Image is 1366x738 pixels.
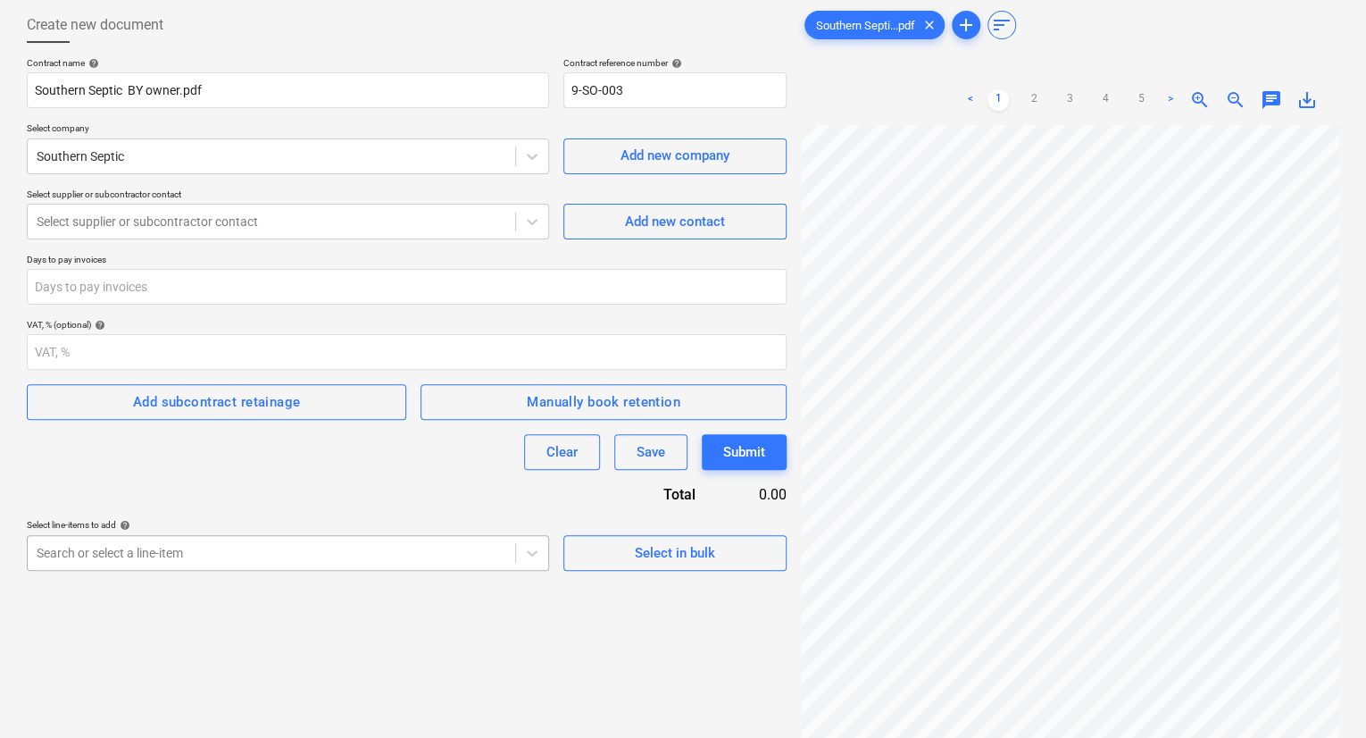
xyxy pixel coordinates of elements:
div: Southern Septi...pdf [804,11,945,39]
span: help [668,58,682,69]
button: Manually book retention [421,384,786,420]
a: Page 2 [1023,89,1045,111]
a: Page 5 [1130,89,1152,111]
div: Manually book retention [527,390,680,414]
span: Create new document [27,14,163,36]
div: Submit [723,440,765,464]
div: Clear [546,440,578,464]
a: Previous page [959,89,980,111]
span: chat [1261,89,1282,111]
a: Next page [1159,89,1180,111]
input: Days to pay invoices [27,269,787,305]
div: Select line-items to add [27,519,549,531]
div: Add new contact [625,210,725,233]
a: Page 1 is your current page [987,89,1009,111]
div: Contract name [27,57,549,69]
button: Select in bulk [563,535,787,571]
p: Select supplier or subcontractor contact [27,189,549,204]
button: Add subcontract retainage [27,384,406,420]
div: VAT, % (optional) [27,319,787,331]
span: zoom_in [1189,89,1211,111]
button: Save [614,434,687,470]
span: add [955,14,977,36]
input: Reference number [563,72,787,108]
span: zoom_out [1225,89,1246,111]
input: VAT, % [27,334,787,370]
span: save_alt [1296,89,1318,111]
div: Total [554,484,724,505]
span: help [116,520,130,531]
span: clear [919,14,940,36]
div: Add subcontract retainage [133,390,301,414]
a: Page 3 [1059,89,1080,111]
span: help [91,320,105,331]
p: Select company [27,122,549,138]
button: Add new contact [563,204,787,239]
p: Days to pay invoices [27,254,787,269]
span: sort [991,14,1012,36]
iframe: Chat Widget [1277,652,1366,738]
span: help [85,58,99,69]
div: Select in bulk [635,541,715,565]
button: Clear [524,434,600,470]
div: Save [637,440,665,464]
span: Southern Septi...pdf [805,19,926,32]
div: 0.00 [724,484,787,505]
a: Page 4 [1095,89,1116,111]
div: Add new company [621,144,729,167]
input: Document name [27,72,549,108]
div: Contract reference number [563,57,787,69]
button: Add new company [563,138,787,174]
button: Submit [702,434,787,470]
